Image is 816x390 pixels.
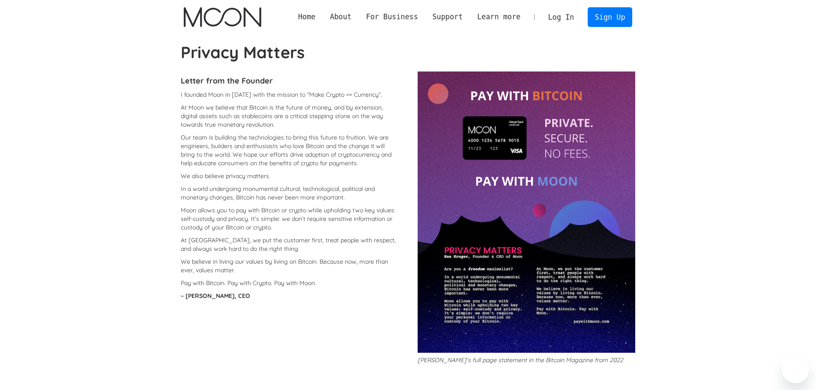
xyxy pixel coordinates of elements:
[181,133,398,167] p: Our team is building the technologies to bring this future to fruition. We are engineers, builder...
[477,12,520,22] div: Learn more
[181,103,398,129] p: At Moon we believe that Bitcoin is the future of money, and by extension, digital assets such as ...
[330,12,352,22] div: About
[418,356,635,364] p: [PERSON_NAME]'s full page statement in the Bitcoin Magazine from 2022
[181,172,398,180] p: We also believe privacy matters.
[181,257,398,274] p: We believe in living our values by living on Bitcoin. Because now, more than ever, values matter.
[181,185,398,202] p: In a world undergoing monumental cultural, technological, political and monetary changes, Bitcoin...
[181,206,398,232] p: Moon allows you to pay with Bitcoin or crypto while upholding two key values: self-custody and pr...
[588,7,632,27] a: Sign Up
[425,12,470,22] div: Support
[291,12,323,22] a: Home
[181,279,398,287] p: Pay with Bitcoin. Pay with Crypto. Pay with Moon.
[541,8,581,27] a: Log In
[432,12,463,22] div: Support
[366,12,418,22] div: For Business
[181,236,398,253] p: At [GEOGRAPHIC_DATA], we put the customer first, treat people with respect, and always work hard ...
[181,42,305,63] strong: Privacy Matters
[184,7,261,27] a: home
[782,356,809,383] iframe: Button to launch messaging window
[184,7,261,27] img: Moon Logo
[181,76,398,86] h4: Letter from the Founder
[359,12,425,22] div: For Business
[181,292,250,300] strong: – [PERSON_NAME], CEO
[323,12,359,22] div: About
[470,12,528,22] div: Learn more
[181,90,398,99] p: I founded Moon in [DATE] with the mission to “Make Crypto == Currency”.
